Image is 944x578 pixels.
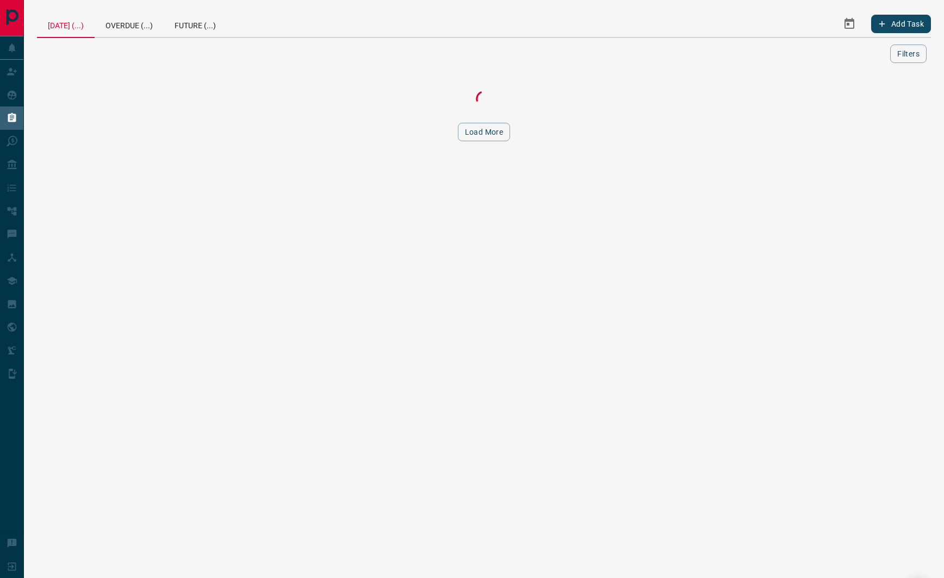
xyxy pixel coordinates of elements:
[836,11,862,37] button: Select Date Range
[871,15,931,33] button: Add Task
[37,11,95,38] div: [DATE] (...)
[890,45,927,63] button: Filters
[95,11,164,37] div: Overdue (...)
[458,123,511,141] button: Load More
[164,11,227,37] div: Future (...)
[430,88,538,110] div: Loading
